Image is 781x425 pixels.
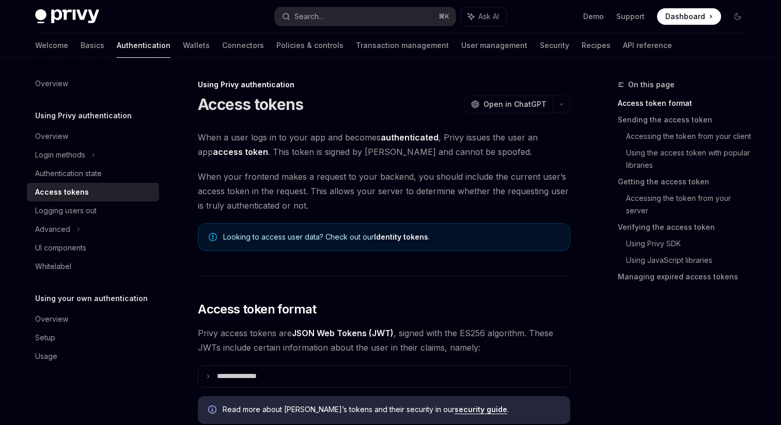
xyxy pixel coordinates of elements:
[27,310,159,328] a: Overview
[198,301,317,318] span: Access token format
[27,328,159,347] a: Setup
[626,190,754,219] a: Accessing the token from your server
[616,11,645,22] a: Support
[461,33,527,58] a: User management
[618,269,754,285] a: Managing expired access tokens
[35,77,68,90] div: Overview
[198,130,570,159] span: When a user logs in to your app and becomes , Privy issues the user an app . This token is signed...
[35,350,57,363] div: Usage
[292,328,394,339] a: JSON Web Tokens (JWT)
[618,219,754,235] a: Verifying the access token
[35,130,68,143] div: Overview
[275,7,456,26] button: Search...⌘K
[183,33,210,58] a: Wallets
[27,183,159,201] a: Access tokens
[27,257,159,276] a: Whitelabel
[583,11,604,22] a: Demo
[198,95,303,114] h1: Access tokens
[665,11,705,22] span: Dashboard
[198,326,570,355] span: Privy access tokens are , signed with the ES256 algorithm. These JWTs include certain information...
[198,80,570,90] div: Using Privy authentication
[35,313,68,325] div: Overview
[657,8,721,25] a: Dashboard
[223,404,560,415] span: Read more about [PERSON_NAME]’s tokens and their security in our .
[27,127,159,146] a: Overview
[81,33,104,58] a: Basics
[35,204,97,217] div: Logging users out
[461,7,506,26] button: Ask AI
[276,33,343,58] a: Policies & controls
[27,74,159,93] a: Overview
[27,201,159,220] a: Logging users out
[35,242,86,254] div: UI components
[540,33,569,58] a: Security
[618,174,754,190] a: Getting the access token
[35,9,99,24] img: dark logo
[626,252,754,269] a: Using JavaScript libraries
[374,232,428,242] a: Identity tokens
[27,239,159,257] a: UI components
[729,8,746,25] button: Toggle dark mode
[208,405,218,416] svg: Info
[464,96,553,113] button: Open in ChatGPT
[35,223,70,235] div: Advanced
[626,128,754,145] a: Accessing the token from your client
[117,33,170,58] a: Authentication
[618,95,754,112] a: Access token format
[294,10,323,23] div: Search...
[478,11,499,22] span: Ask AI
[356,33,449,58] a: Transaction management
[381,132,439,143] strong: authenticated
[222,33,264,58] a: Connectors
[35,292,148,305] h5: Using your own authentication
[439,12,449,21] span: ⌘ K
[455,405,507,414] a: security guide
[27,347,159,366] a: Usage
[626,145,754,174] a: Using the access token with popular libraries
[223,232,559,242] span: Looking to access user data? Check out our .
[198,169,570,213] span: When your frontend makes a request to your backend, you should include the current user’s access ...
[582,33,611,58] a: Recipes
[35,332,55,344] div: Setup
[213,147,268,157] strong: access token
[35,167,102,180] div: Authentication state
[27,164,159,183] a: Authentication state
[35,109,132,122] h5: Using Privy authentication
[623,33,672,58] a: API reference
[35,149,85,161] div: Login methods
[626,235,754,252] a: Using Privy SDK
[483,99,546,109] span: Open in ChatGPT
[628,78,675,91] span: On this page
[618,112,754,128] a: Sending the access token
[35,33,68,58] a: Welcome
[35,186,89,198] div: Access tokens
[35,260,71,273] div: Whitelabel
[209,233,217,241] svg: Note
